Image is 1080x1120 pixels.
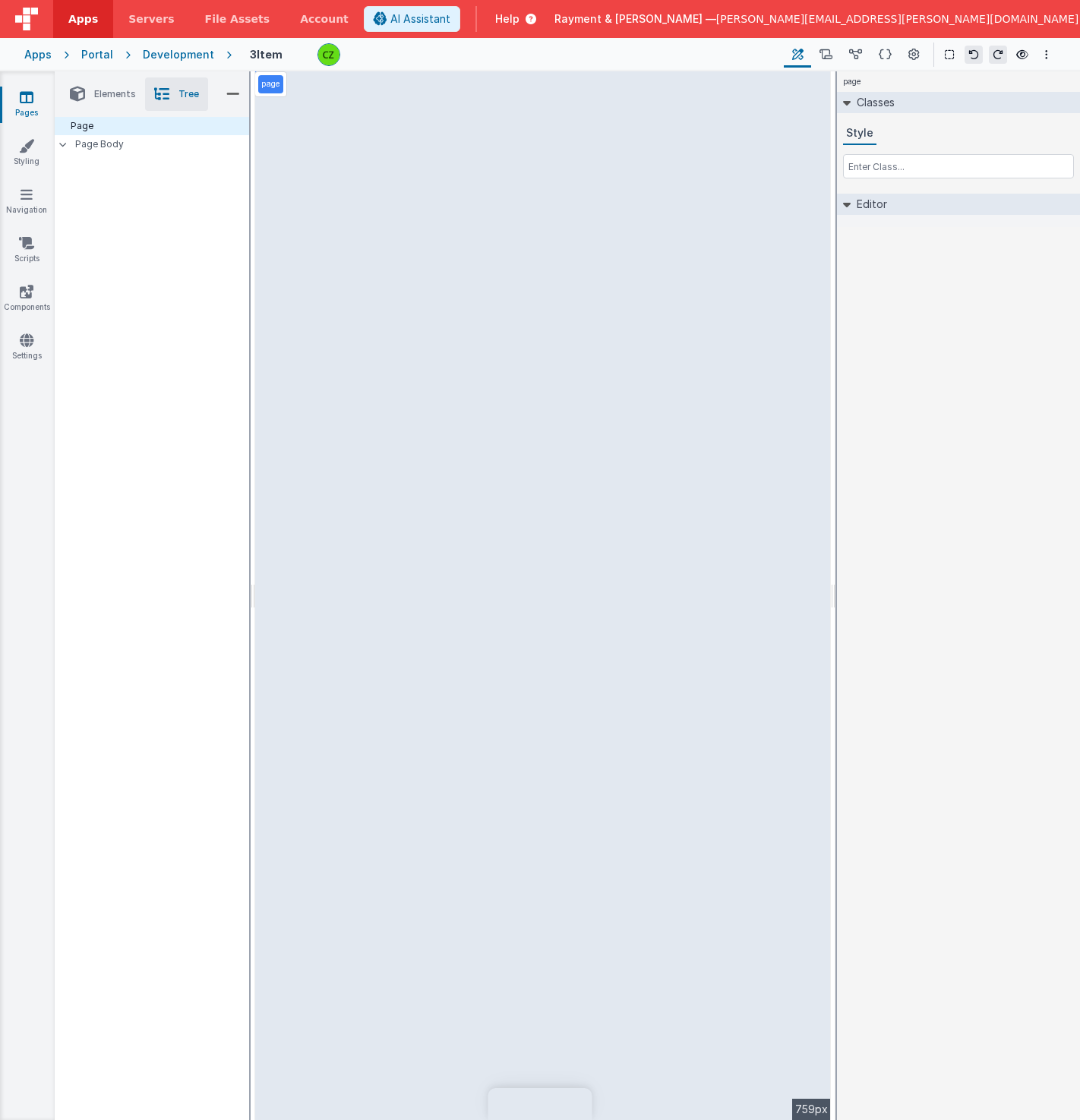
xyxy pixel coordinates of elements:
[843,154,1074,178] input: Enter Class...
[851,92,895,113] h2: Classes
[24,47,52,62] div: Apps
[75,138,250,150] p: Page Body
[128,11,174,27] span: Servers
[178,88,199,100] span: Tree
[495,11,519,27] span: Help
[792,1099,831,1120] div: 759px
[837,71,867,92] h4: page
[716,11,1078,27] span: [PERSON_NAME][EMAIL_ADDRESS][PERSON_NAME][DOMAIN_NAME]
[250,49,283,60] h4: 3Item
[261,78,280,90] p: page
[843,122,876,145] button: Style
[390,11,450,27] span: AI Assistant
[488,1088,592,1120] iframe: Marker.io feedback button
[364,6,460,32] button: AI Assistant
[554,11,716,27] span: Rayment & [PERSON_NAME] —
[143,47,214,62] div: Development
[851,194,887,215] h2: Editor
[318,44,339,65] img: b4a104e37d07c2bfba7c0e0e4a273d04
[55,117,249,135] div: Page
[1037,46,1056,64] button: Options
[81,47,113,62] div: Portal
[205,11,270,27] span: File Assets
[94,88,136,100] span: Elements
[255,71,831,1120] div: -->
[68,11,98,27] span: Apps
